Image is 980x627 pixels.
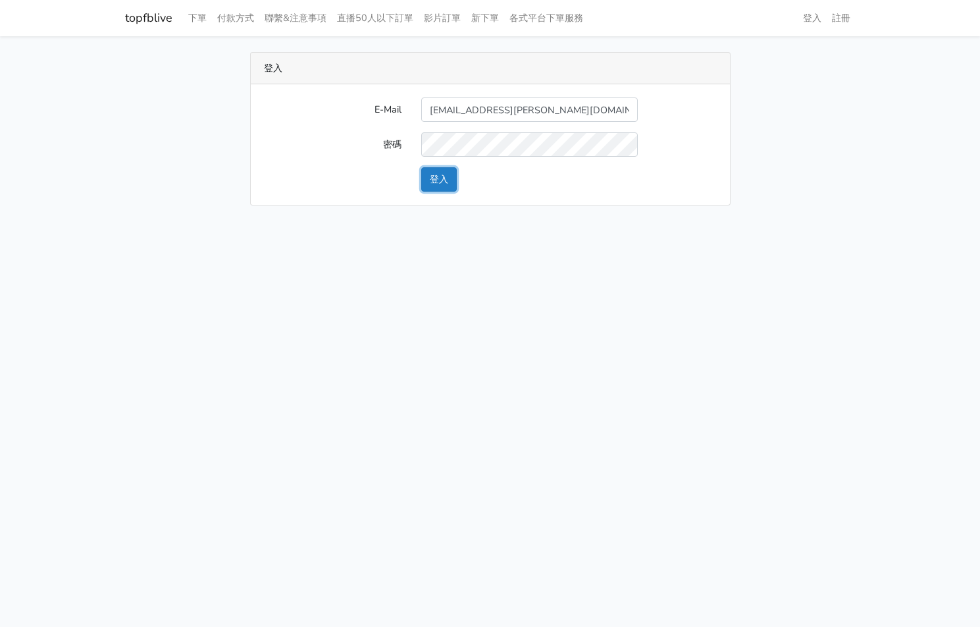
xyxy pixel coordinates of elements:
a: 直播50人以下訂單 [332,5,419,31]
a: 新下單 [466,5,504,31]
label: E-Mail [254,97,411,122]
a: 聯繫&注意事項 [259,5,332,31]
button: 登入 [421,167,457,192]
a: 付款方式 [212,5,259,31]
label: 密碼 [254,132,411,157]
a: 登入 [798,5,827,31]
a: 各式平台下單服務 [504,5,588,31]
div: 登入 [251,53,730,84]
a: 影片訂單 [419,5,466,31]
a: 下單 [183,5,212,31]
a: topfblive [125,5,172,31]
a: 註冊 [827,5,856,31]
